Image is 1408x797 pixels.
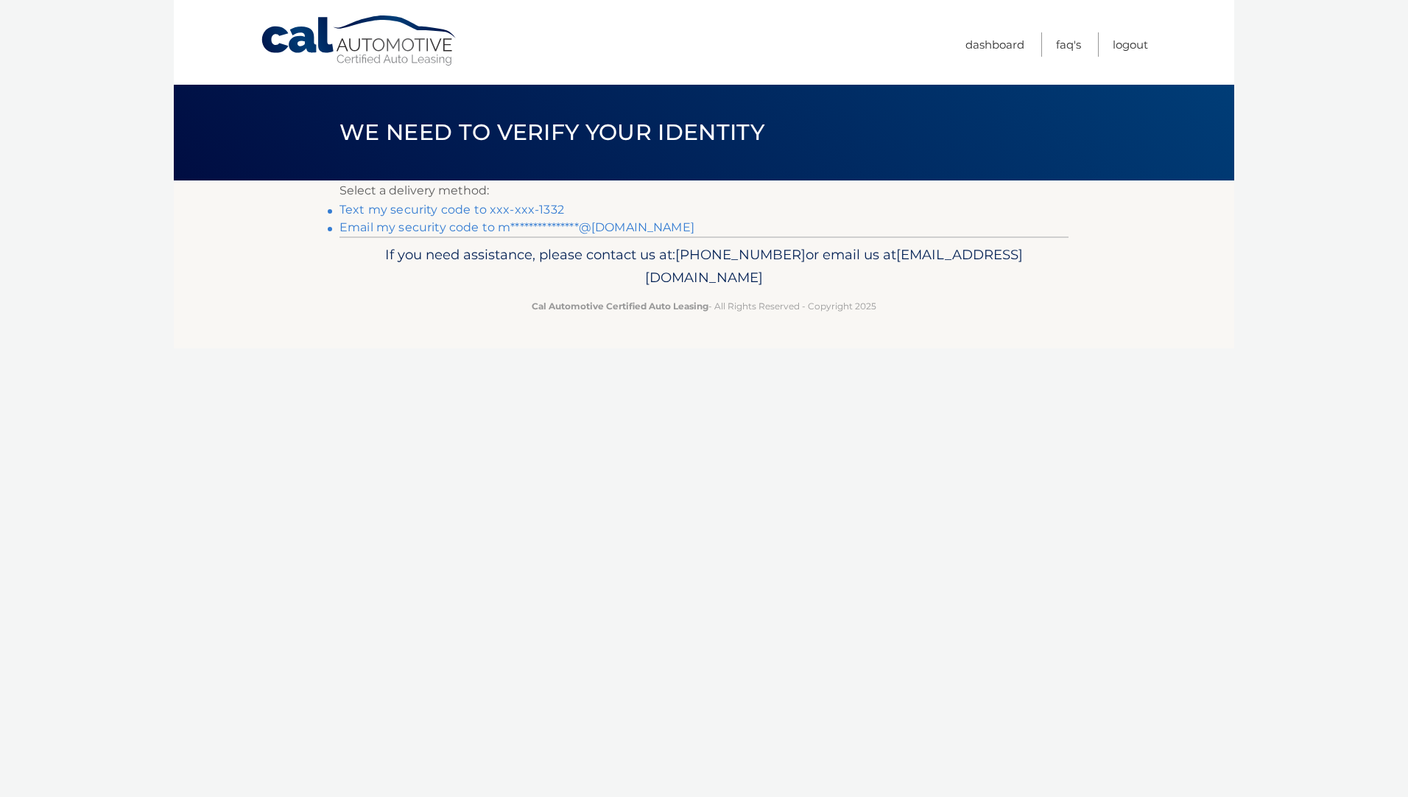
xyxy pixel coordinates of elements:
[1113,32,1148,57] a: Logout
[349,298,1059,314] p: - All Rights Reserved - Copyright 2025
[349,243,1059,290] p: If you need assistance, please contact us at: or email us at
[339,119,764,146] span: We need to verify your identity
[675,246,806,263] span: [PHONE_NUMBER]
[260,15,459,67] a: Cal Automotive
[1056,32,1081,57] a: FAQ's
[339,180,1069,201] p: Select a delivery method:
[965,32,1024,57] a: Dashboard
[532,301,708,312] strong: Cal Automotive Certified Auto Leasing
[339,203,564,217] a: Text my security code to xxx-xxx-1332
